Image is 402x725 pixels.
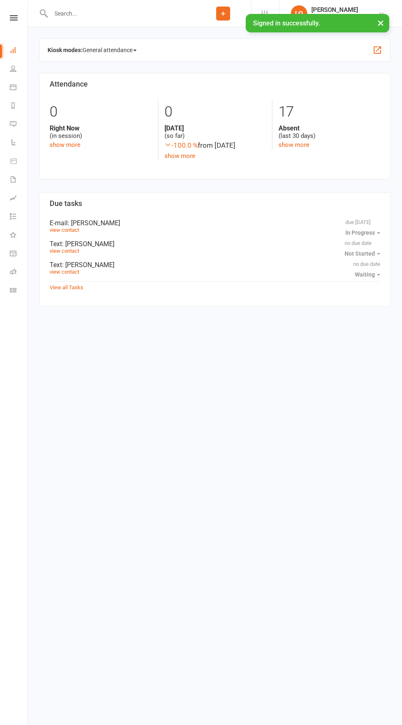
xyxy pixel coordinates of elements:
[164,141,198,149] span: -100.0 %
[10,190,28,208] a: Assessments
[10,60,28,79] a: People
[50,284,83,290] a: View all Tasks
[10,97,28,116] a: Reports
[279,100,380,124] div: 17
[311,14,358,21] div: Diamond Dance
[68,219,120,227] span: : [PERSON_NAME]
[279,124,380,132] strong: Absent
[373,14,388,32] button: ×
[82,43,137,57] span: General attendance
[253,19,320,27] span: Signed in successfully.
[50,100,152,124] div: 0
[279,141,309,149] a: show more
[10,226,28,245] a: What's New
[279,124,380,140] div: (last 30 days)
[50,261,380,269] div: Text
[50,124,152,140] div: (in session)
[50,248,79,254] a: view contact
[291,5,307,22] div: LO
[50,124,152,132] strong: Right Now
[164,140,266,151] div: from [DATE]
[50,199,380,208] h3: Due tasks
[50,269,79,275] a: view contact
[50,141,80,149] a: show more
[62,240,114,248] span: : [PERSON_NAME]
[48,47,82,53] strong: Kiosk modes:
[50,80,380,88] h3: Attendance
[10,79,28,97] a: Calendar
[48,8,195,19] input: Search...
[10,282,28,300] a: Class kiosk mode
[10,263,28,282] a: Roll call kiosk mode
[164,124,266,132] strong: [DATE]
[164,124,266,140] div: (so far)
[164,100,266,124] div: 0
[164,152,195,160] a: show more
[50,240,380,248] div: Text
[62,261,114,269] span: : [PERSON_NAME]
[10,153,28,171] a: Product Sales
[10,245,28,263] a: General attendance kiosk mode
[50,227,79,233] a: view contact
[10,42,28,60] a: Dashboard
[50,219,380,227] div: E-mail
[311,6,358,14] div: [PERSON_NAME]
